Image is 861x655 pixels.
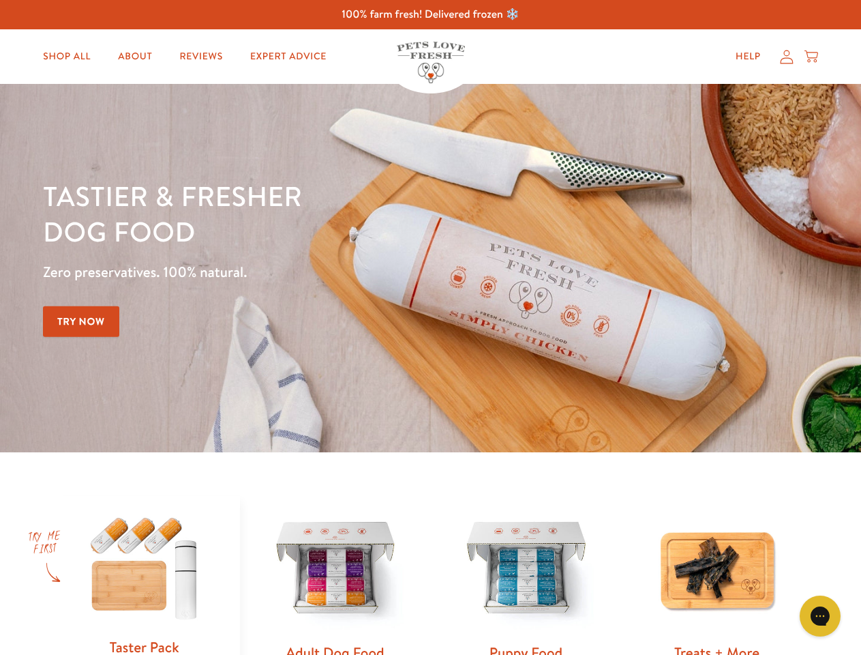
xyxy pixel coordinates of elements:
[793,591,847,641] iframe: Gorgias live chat messenger
[168,43,233,70] a: Reviews
[43,178,560,249] h1: Tastier & fresher dog food
[239,43,337,70] a: Expert Advice
[32,43,102,70] a: Shop All
[43,260,560,285] p: Zero preservatives. 100% natural.
[725,43,772,70] a: Help
[107,43,163,70] a: About
[397,42,465,83] img: Pets Love Fresh
[43,306,119,337] a: Try Now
